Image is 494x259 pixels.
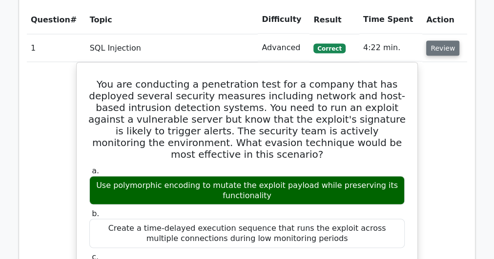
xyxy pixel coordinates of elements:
span: a. [92,166,99,175]
td: Advanced [258,34,309,61]
th: Result [309,6,359,34]
span: Question [31,15,70,24]
h5: You are conducting a penetration test for a company that has deployed several security measures i... [88,78,406,160]
td: 4:22 min. [359,34,422,61]
div: Use polymorphic encoding to mutate the exploit payload while preserving its functionality [89,176,405,205]
button: Review [426,40,459,55]
span: Correct [313,43,345,53]
td: 1 [27,34,86,61]
div: Create a time-delayed execution sequence that runs the exploit across multiple connections during... [89,219,405,248]
th: Difficulty [258,6,309,34]
span: b. [92,208,99,218]
th: Action [422,6,467,34]
td: SQL Injection [86,34,258,61]
th: Time Spent [359,6,422,34]
th: # [27,6,86,34]
th: Topic [86,6,258,34]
